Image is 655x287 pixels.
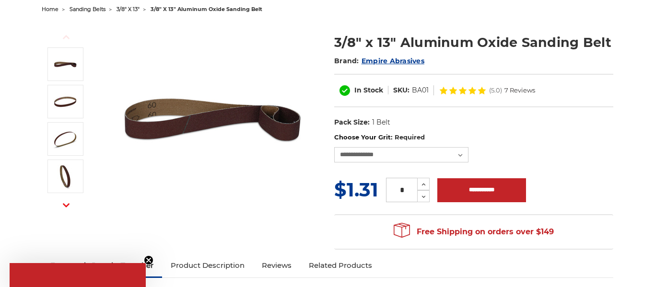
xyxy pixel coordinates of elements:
[53,127,77,151] img: 3/8" x 13" Sanding Belt AOX
[42,6,58,12] a: home
[489,87,502,93] span: (5.0)
[162,255,253,276] a: Product Description
[300,255,381,276] a: Related Products
[53,90,77,114] img: 3/8" x 13" Aluminum Oxide Sanding Belt
[117,23,308,215] img: 3/8" x 13" Aluminum Oxide File Belt
[372,117,390,127] dd: 1 Belt
[117,6,140,12] a: 3/8" x 13"
[334,33,613,52] h1: 3/8" x 13" Aluminum Oxide Sanding Belt
[334,57,359,65] span: Brand:
[334,133,613,142] label: Choose Your Grit:
[354,86,383,94] span: In Stock
[504,87,535,93] span: 7 Reviews
[362,57,424,65] a: Empire Abrasives
[70,6,105,12] a: sanding belts
[151,6,262,12] span: 3/8" x 13" aluminum oxide sanding belt
[253,255,300,276] a: Reviews
[53,164,77,188] img: 3/8" x 13" - Aluminum Oxide Sanding Belt
[10,263,146,287] div: Close teaser
[393,85,409,95] dt: SKU:
[144,255,153,265] button: Close teaser
[55,195,78,216] button: Next
[334,178,378,201] span: $1.31
[394,222,554,241] span: Free Shipping on orders over $149
[53,52,77,76] img: 3/8" x 13" Aluminum Oxide File Belt
[55,27,78,47] button: Previous
[334,117,370,127] dt: Pack Size:
[412,85,429,95] dd: BA01
[42,255,162,276] a: Frequently Bought Together
[395,133,425,141] small: Required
